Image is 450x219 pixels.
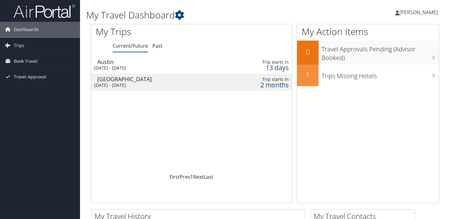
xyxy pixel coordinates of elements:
[297,25,439,38] h1: My Action Items
[297,41,439,64] a: 0Travel Approvals Pending (Advisor Booked)
[152,42,163,49] a: Past
[297,69,319,80] h2: 1
[113,42,148,49] a: Current/Future
[243,77,289,82] div: Trip starts in
[193,173,204,180] a: Next
[243,59,289,65] div: Trip starts in
[190,173,193,180] a: 1
[322,69,439,80] h3: Trips Missing Hotels
[204,173,213,180] a: Last
[94,65,221,71] div: [DATE] - [DATE]
[14,38,24,53] span: Trips
[395,3,444,22] a: [PERSON_NAME]
[14,4,75,18] img: airportal-logo.png
[96,25,203,38] h1: My Trips
[94,82,221,88] div: [DATE] - [DATE]
[400,9,438,16] span: [PERSON_NAME]
[14,69,46,85] span: Travel Approval
[243,82,289,88] div: 2 months
[14,22,39,37] span: Dashboards
[297,47,319,57] h2: 0
[243,65,289,70] div: 13 days
[180,173,190,180] a: Prev
[170,173,180,180] a: First
[97,59,224,65] div: Austin
[97,76,224,82] div: [GEOGRAPHIC_DATA]
[86,9,325,22] h1: My Travel Dashboard
[297,65,439,86] a: 1Trips Missing Hotels
[14,54,38,69] span: Book Travel
[322,42,439,62] h3: Travel Approvals Pending (Advisor Booked)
